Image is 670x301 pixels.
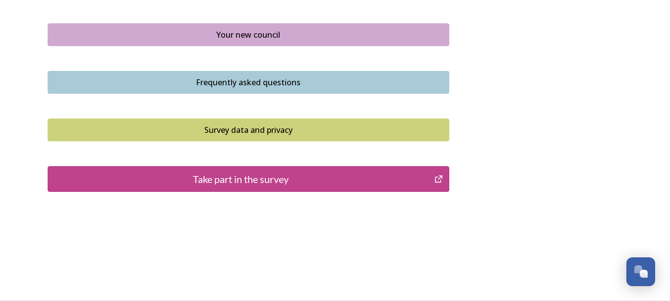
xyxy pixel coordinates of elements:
[53,172,429,186] div: Take part in the survey
[48,23,449,46] button: Your new council
[48,166,449,192] button: Take part in the survey
[48,71,449,94] button: Frequently asked questions
[53,29,444,41] div: Your new council
[626,257,655,286] button: Open Chat
[53,76,444,88] div: Frequently asked questions
[48,119,449,141] button: Survey data and privacy
[53,124,444,136] div: Survey data and privacy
